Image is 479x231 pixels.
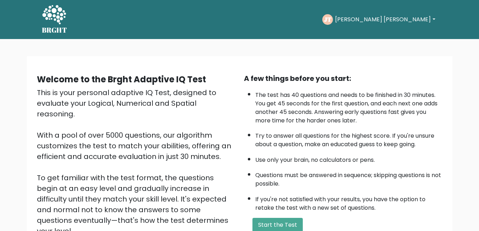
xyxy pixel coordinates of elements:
[255,87,442,125] li: The test has 40 questions and needs to be finished in 30 minutes. You get 45 seconds for the firs...
[255,128,442,149] li: Try to answer all questions for the highest score. If you're unsure about a question, make an edu...
[333,15,437,24] button: [PERSON_NAME] [PERSON_NAME]
[255,152,442,164] li: Use only your brain, no calculators or pens.
[244,73,442,84] div: A few things before you start:
[255,192,442,212] li: If you're not satisfied with your results, you have the option to retake the test with a new set ...
[42,3,67,36] a: BRGHT
[37,73,206,85] b: Welcome to the Brght Adaptive IQ Test
[42,26,67,34] h5: BRGHT
[324,15,332,23] text: JT
[255,167,442,188] li: Questions must be answered in sequence; skipping questions is not possible.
